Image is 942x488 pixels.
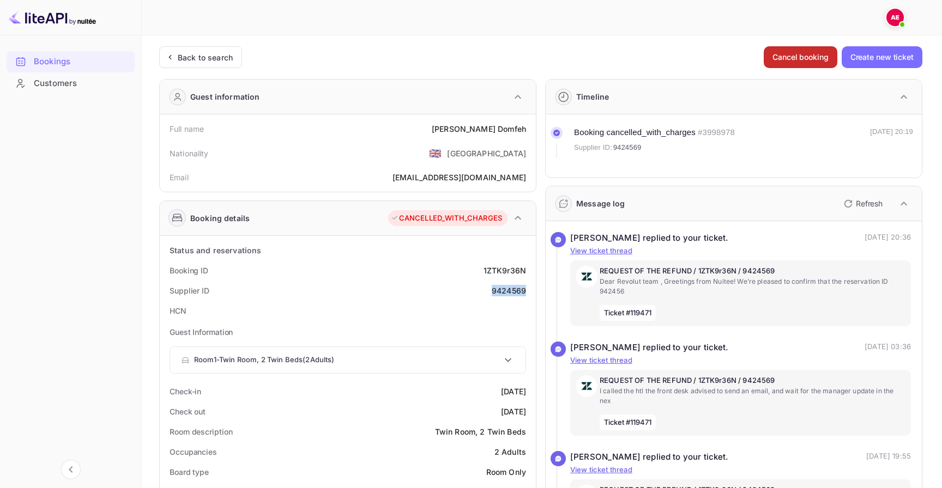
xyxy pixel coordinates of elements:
div: [PERSON_NAME] replied to your ticket. [570,451,729,463]
div: HCN [170,305,186,316]
p: Guest Information [170,326,526,338]
div: Check out [170,406,206,417]
a: Bookings [7,51,135,71]
div: Customers [7,73,135,94]
div: Customers [34,77,129,90]
a: Customers [7,73,135,93]
span: Ticket #119471 [600,305,656,321]
div: Room1-Twin Room, 2 Twin Beds(2Adults) [170,347,526,373]
div: Room description [170,426,232,437]
div: Occupancies [170,446,217,457]
div: Bookings [7,51,135,72]
img: AwvSTEc2VUhQAAAAAElFTkSuQmCC [576,266,597,288]
div: Message log [576,198,625,209]
p: [DATE] 19:55 [866,451,911,463]
p: Refresh [856,198,883,209]
div: Booking ID [170,265,208,276]
div: Booking details [190,212,250,224]
img: AwvSTEc2VUhQAAAAAElFTkSuQmCC [576,375,597,397]
p: View ticket thread [570,246,911,257]
span: Ticket #119471 [600,414,656,431]
p: View ticket thread [570,355,911,366]
button: Collapse navigation [61,460,81,479]
div: Board type [170,466,209,478]
p: Room 1 - Twin Room, 2 Twin Beds ( 2 Adults ) [194,355,335,365]
div: [GEOGRAPHIC_DATA] [447,148,526,159]
div: Guest information [190,91,260,102]
button: Refresh [837,195,887,212]
div: # 3998978 [698,126,735,139]
button: Cancel booking [764,46,837,68]
p: REQUEST OF THE REFUND / 1ZTK9r36N / 9424569 [600,266,905,277]
p: View ticket thread [570,465,911,475]
span: United States [429,143,442,163]
p: REQUEST OF THE REFUND / 1ZTK9r36N / 9424569 [600,375,905,386]
span: 9424569 [613,142,642,153]
div: Bookings [34,56,129,68]
div: Booking cancelled_with_charges [574,126,696,139]
div: [DATE] 20:19 [870,126,913,158]
div: Supplier ID [170,285,209,296]
div: Back to search [178,52,233,63]
div: Room Only [486,466,526,478]
div: [PERSON_NAME] Domfeh [432,123,526,135]
p: Dear Revolut team , Greetings from Nuitee! We’re pleased to confirm that the reservation ID 942456 [600,277,905,296]
p: [DATE] 03:36 [865,341,911,354]
p: [DATE] 20:36 [865,232,911,245]
div: [DATE] [501,406,526,417]
div: [EMAIL_ADDRESS][DOMAIN_NAME] [392,172,526,183]
div: [PERSON_NAME] replied to your ticket. [570,232,729,245]
div: 1ZTK9r36N [484,265,526,276]
div: Status and reservations [170,245,261,256]
div: [PERSON_NAME] replied to your ticket. [570,341,729,354]
span: Supplier ID: [574,142,612,153]
p: I called the htl the front desk advised to send an email, and wait for the manager update in the nex [600,386,905,406]
div: Check-in [170,386,201,397]
div: Timeline [576,91,609,102]
img: LiteAPI logo [9,9,96,26]
div: 9424569 [492,285,526,296]
div: CANCELLED_WITH_CHARGES [391,213,502,224]
button: Create new ticket [842,46,922,68]
div: [DATE] [501,386,526,397]
div: Twin Room, 2 Twin Beds [435,426,526,437]
div: 2 Adults [494,446,526,457]
div: Full name [170,123,204,135]
img: Abdellah Essaidi [886,9,904,26]
div: Nationality [170,148,209,159]
div: Email [170,172,189,183]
